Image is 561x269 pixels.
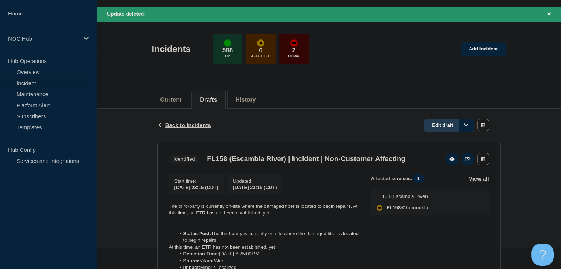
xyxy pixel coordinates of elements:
button: History [236,97,256,103]
button: Options [459,119,474,132]
a: Add incident [461,42,506,56]
p: The third-party is currently on-site where the damaged fiber is located to begin repairs. At this... [169,203,359,217]
div: down [290,39,298,47]
p: 2 [292,47,295,54]
button: View all [469,174,489,183]
button: Close banner [544,10,554,18]
div: affected [377,205,382,211]
p: Down [288,54,300,58]
p: NOC Hub [8,35,79,42]
strong: Detection Time: [183,251,219,256]
p: Affected [251,54,270,58]
button: Current [160,97,182,103]
p: 0 [259,47,262,54]
p: At this time, an ETR has not been established, yet. [169,244,359,251]
div: affected [257,39,264,47]
iframe: Help Scout Beacon - Open [531,244,554,266]
a: Edit draft [424,119,474,132]
p: 588 [222,47,233,54]
span: Update deleted! [107,11,146,17]
li: The third-party is currently on-site where the damaged fiber is located to begin repairs. [176,230,359,244]
p: Updated : [233,178,277,184]
p: Up [225,54,230,58]
span: 1 [412,174,425,183]
div: [DATE] 23:15 (CDT) [233,184,277,190]
button: Back to Incidents [157,122,211,128]
span: FL158-Chumuckla [387,205,428,211]
h3: FL158 (Escambia River) | Incident | Non-Customer Affecting [207,155,405,163]
strong: Source: [183,258,201,263]
div: up [224,39,231,47]
span: Back to Incidents [165,122,211,128]
span: [DATE] 23:15 (CDT) [174,185,218,190]
strong: Status Post: [183,231,211,236]
li: [DATE] 6:25:00 PM [176,251,359,257]
p: Start time : [174,178,218,184]
p: FL158 (Escambia River) [377,193,428,199]
h1: Incidents [152,44,191,54]
span: Identified [169,155,200,163]
span: Affected services: [371,174,428,183]
button: Drafts [200,97,217,103]
li: Alarm/Alert [176,258,359,264]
